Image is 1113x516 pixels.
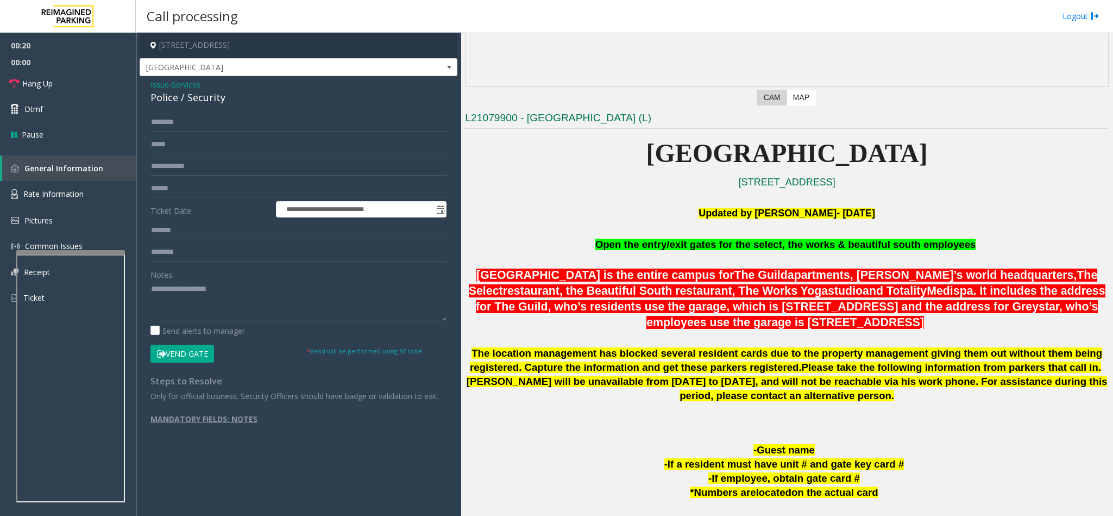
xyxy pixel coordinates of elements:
span: restaurant, the Beautiful South restaurant, The Works Yoga [503,284,828,297]
span: studio [828,284,863,297]
img: 'icon' [11,242,20,251]
small: Vend will be performed using 9# tone [307,347,422,355]
span: and Totality [863,284,927,297]
img: 'icon' [11,217,19,224]
span: -If a resident must have unit # and gate key card # [664,458,904,470]
span: Pause [22,129,43,140]
span: -If employee, obtain gate card # [708,473,860,484]
img: 'icon' [11,164,19,172]
label: Ticket Date: [148,201,273,217]
span: [GEOGRAPHIC_DATA] is the entire campus for [476,269,734,282]
span: located [756,487,791,498]
span: -Guest name [753,444,815,456]
div: Police / Security [150,90,447,105]
h4: Steps to Resolve [150,376,447,387]
span: The location management has blocked several resident cards due to the property management giving ... [470,347,1102,373]
span: Common Issues [25,241,83,251]
h3: Call processing [141,3,243,29]
span: Hang Up [22,78,53,89]
span: The Guild [734,269,787,282]
b: [PERSON_NAME] will be unavailable from [DATE] to [DATE], and will not be reachable via his work p... [467,376,1108,401]
img: 'icon' [11,269,18,276]
label: Notes: [150,265,174,281]
span: *Numbers are [690,487,756,498]
h4: [STREET_ADDRESS] [140,33,457,58]
span: Open the entry/exit gates for the select, the works & beautiful south employees [595,239,976,250]
b: [GEOGRAPHIC_DATA] [646,139,928,167]
img: logout [1091,10,1099,22]
p: Only for official business. Security Officers should have badge or validation to exit. [150,390,447,402]
label: Map [787,90,816,105]
span: on the actual card [791,487,878,498]
a: General Information [2,156,136,181]
u: MANDATORY FIELDS: NOTES [150,414,257,424]
span: - [169,79,200,90]
span: apartments, [PERSON_NAME]’s world headquarters, [788,269,1077,282]
span: . It includes the address for The Guild, who’s residents use the garage, which is [STREET_ADDRESS... [476,284,1105,329]
span: [GEOGRAPHIC_DATA] [140,59,394,76]
span: General Information [24,163,103,173]
img: 'icon' [11,189,18,199]
a: [STREET_ADDRESS] [739,177,835,188]
span: Services [172,79,200,90]
span: Dtmf [24,103,43,115]
span: Rate Information [23,189,84,199]
img: 'icon' [11,293,18,303]
h3: L21079900 - [GEOGRAPHIC_DATA] (L) [465,111,1109,129]
label: Send alerts to manager [150,325,245,337]
span: Issue [150,79,169,90]
span: Please take the following information from parkers that call in. [802,362,1102,373]
span: Medispa [927,284,973,297]
span: Toggle popup [434,202,446,217]
button: Vend Gate [150,345,214,363]
span: Pictures [24,215,53,226]
font: Updated by [PERSON_NAME]- [DATE] [699,208,875,219]
a: Logout [1062,10,1099,22]
label: CAM [757,90,787,105]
